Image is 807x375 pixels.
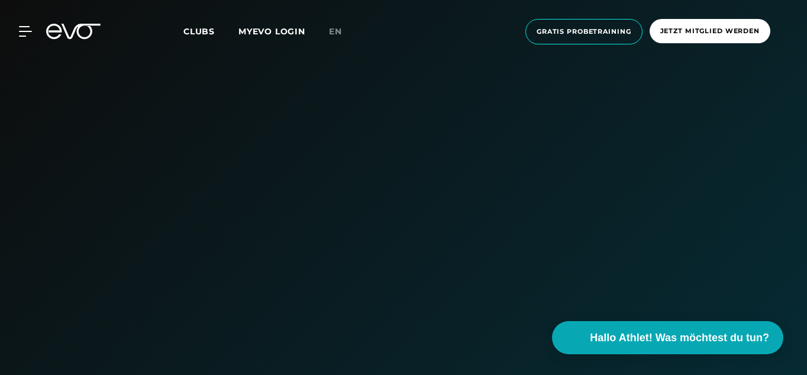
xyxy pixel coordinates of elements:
a: Jetzt Mitglied werden [646,19,774,44]
span: Jetzt Mitglied werden [660,26,760,36]
a: en [329,25,356,39]
span: en [329,26,342,37]
a: MYEVO LOGIN [238,26,305,37]
button: Hallo Athlet! Was möchtest du tun? [552,321,783,354]
span: Hallo Athlet! Was möchtest du tun? [590,330,769,346]
span: Clubs [183,26,215,37]
a: Gratis Probetraining [522,19,646,44]
a: Clubs [183,25,238,37]
span: Gratis Probetraining [537,27,631,37]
